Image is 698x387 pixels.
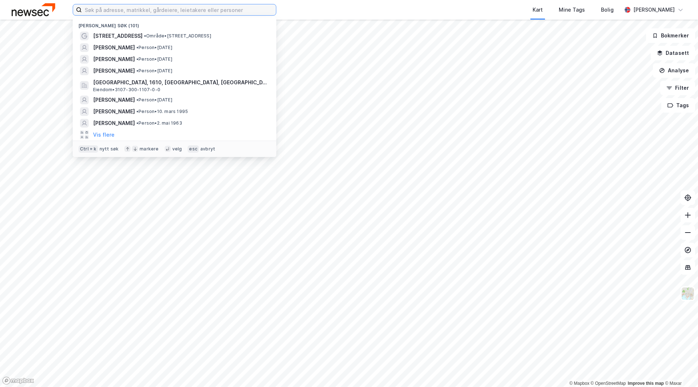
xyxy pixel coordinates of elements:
div: Ctrl + k [79,145,98,153]
span: Person • [DATE] [136,68,172,74]
button: Vis flere [93,130,115,139]
div: Bolig [601,5,614,14]
button: Tags [661,98,695,113]
a: OpenStreetMap [591,381,626,386]
span: Person • [DATE] [136,45,172,51]
div: Kart [533,5,543,14]
span: • [136,120,139,126]
span: • [144,33,146,39]
span: Område • [STREET_ADDRESS] [144,33,211,39]
input: Søk på adresse, matrikkel, gårdeiere, leietakere eller personer [82,4,276,15]
span: • [136,68,139,73]
span: • [136,45,139,50]
div: [PERSON_NAME] [633,5,675,14]
span: [PERSON_NAME] [93,107,135,116]
span: [PERSON_NAME] [93,55,135,64]
div: Mine Tags [559,5,585,14]
div: Kontrollprogram for chat [662,352,698,387]
span: Person • 2. mai 1963 [136,120,182,126]
div: velg [172,146,182,152]
span: [PERSON_NAME] [93,43,135,52]
span: • [136,97,139,102]
span: [STREET_ADDRESS] [93,32,143,40]
img: Z [681,287,695,301]
button: Bokmerker [646,28,695,43]
button: Analyse [653,63,695,78]
button: Datasett [651,46,695,60]
span: Person • [DATE] [136,97,172,103]
div: nytt søk [100,146,119,152]
iframe: Chat Widget [662,352,698,387]
span: Eiendom • 3107-300-1107-0-0 [93,87,160,93]
div: [PERSON_NAME] søk (101) [73,17,276,30]
span: [PERSON_NAME] [93,119,135,128]
a: Mapbox [569,381,589,386]
div: markere [140,146,159,152]
span: [PERSON_NAME] [93,66,135,75]
a: Improve this map [628,381,664,386]
span: • [136,56,139,62]
div: avbryt [200,146,215,152]
img: newsec-logo.f6e21ccffca1b3a03d2d.png [12,3,55,16]
span: [GEOGRAPHIC_DATA], 1610, [GEOGRAPHIC_DATA], [GEOGRAPHIC_DATA] [93,78,268,87]
div: esc [188,145,199,153]
a: Mapbox homepage [2,376,34,385]
span: • [136,109,139,114]
span: [PERSON_NAME] [93,96,135,104]
button: Filter [660,81,695,95]
span: Person • [DATE] [136,56,172,62]
span: Person • 10. mars 1995 [136,109,188,114]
